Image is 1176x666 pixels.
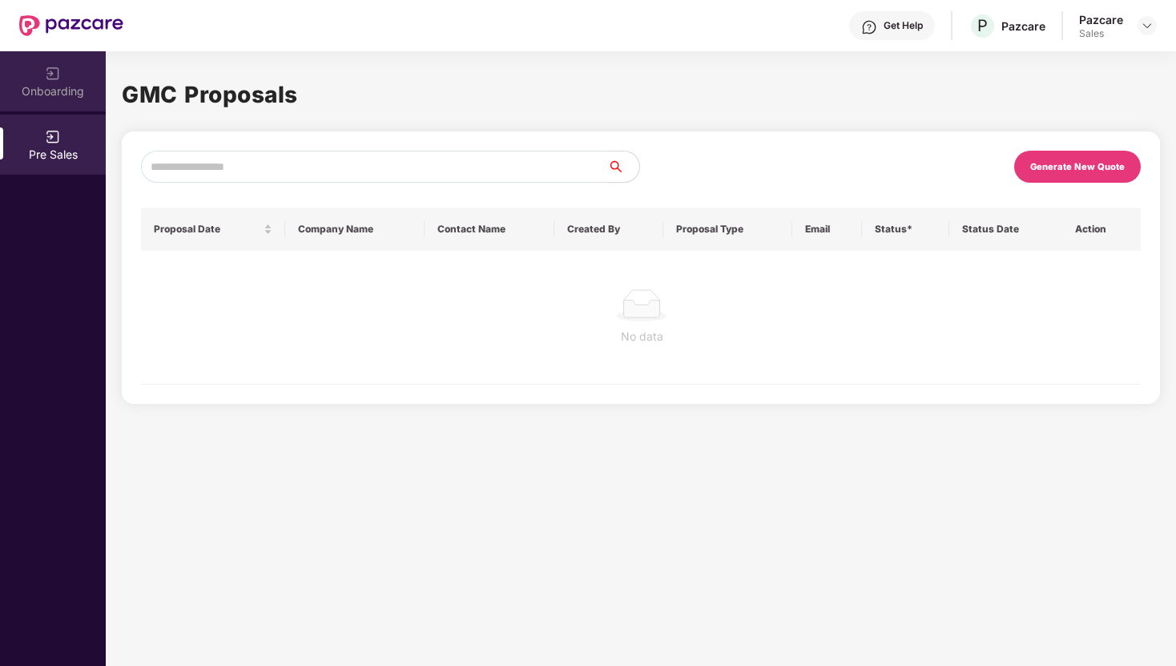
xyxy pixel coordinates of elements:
[425,208,554,251] th: Contact Name
[154,223,260,236] span: Proposal Date
[554,208,663,251] th: Created By
[141,208,285,251] th: Proposal Date
[154,328,1130,345] div: No data
[1001,18,1045,34] div: Pazcare
[45,66,61,82] img: svg+xml;base64,PHN2ZyB3aWR0aD0iMjAiIGhlaWdodD0iMjAiIHZpZXdCb3g9IjAgMCAyMCAyMCIgZmlsbD0ibm9uZSIgeG...
[861,19,877,35] img: svg+xml;base64,PHN2ZyBpZD0iSGVscC0zMngzMiIgeG1sbnM9Imh0dHA6Ly93d3cudzMub3JnLzIwMDAvc3ZnIiB3aWR0aD...
[19,15,123,36] img: New Pazcare Logo
[862,208,949,251] th: Status*
[606,151,640,183] button: search
[1079,12,1123,27] div: Pazcare
[285,208,425,251] th: Company Name
[792,208,862,251] th: Email
[45,129,61,145] img: svg+xml;base64,PHN2ZyB3aWR0aD0iMjAiIGhlaWdodD0iMjAiIHZpZXdCb3g9IjAgMCAyMCAyMCIgZmlsbD0ibm9uZSIgeG...
[122,77,1160,112] h1: GMC Proposals
[1141,19,1154,32] img: svg+xml;base64,PHN2ZyBpZD0iRHJvcGRvd24tMzJ4MzIiIHhtbG5zPSJodHRwOi8vd3d3LnczLm9yZy8yMDAwL3N2ZyIgd2...
[606,160,639,173] span: search
[977,16,988,35] span: P
[1062,208,1141,251] th: Action
[1030,161,1125,172] div: Generate New Quote
[663,208,792,251] th: Proposal Type
[949,208,1064,251] th: Status Date
[1079,27,1123,40] div: Sales
[884,19,923,32] div: Get Help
